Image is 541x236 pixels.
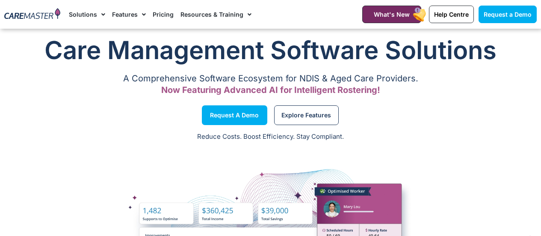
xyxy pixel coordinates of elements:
span: Now Featuring Advanced AI for Intelligent Rostering! [161,85,380,95]
img: CareMaster Logo [4,8,60,21]
span: What's New [374,11,410,18]
span: Request a Demo [210,113,259,117]
p: Reduce Costs. Boost Efficiency. Stay Compliant. [5,132,536,142]
a: Explore Features [274,105,339,125]
a: Request a Demo [479,6,537,23]
a: Request a Demo [202,105,267,125]
a: What's New [362,6,421,23]
p: A Comprehensive Software Ecosystem for NDIS & Aged Care Providers. [4,76,537,81]
a: Help Centre [429,6,474,23]
span: Request a Demo [484,11,532,18]
span: Help Centre [434,11,469,18]
span: Explore Features [281,113,331,117]
h1: Care Management Software Solutions [4,33,537,67]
